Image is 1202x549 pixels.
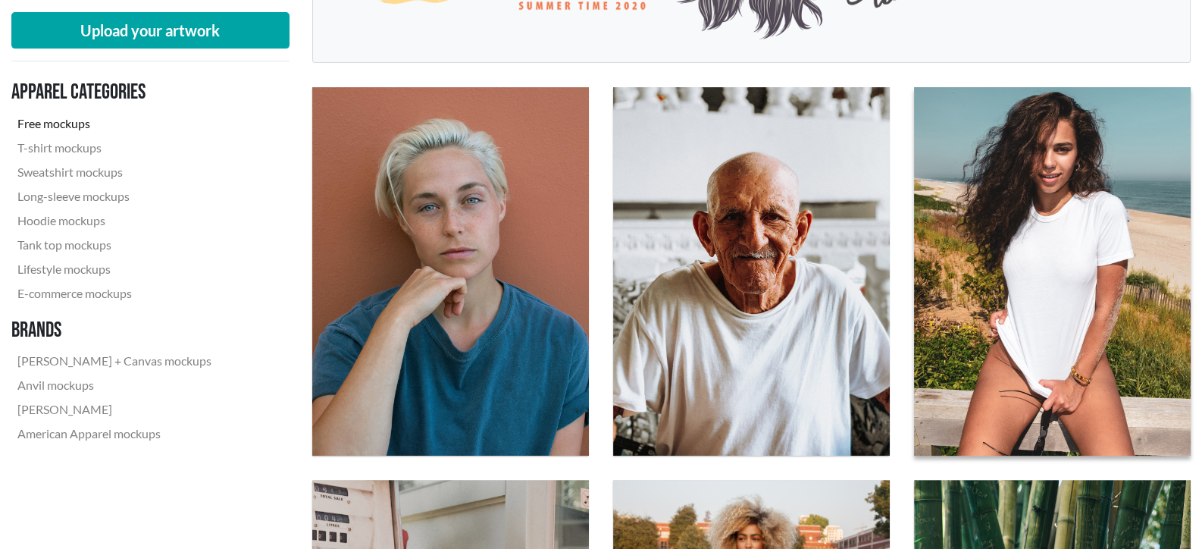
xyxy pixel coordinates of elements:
a: Anvil mockups [11,373,218,397]
a: beautiful brown haired woman wearing a white crew neck T-shirt at the beach [914,87,1191,456]
a: Long-sleeve mockups [11,184,218,209]
a: Tank top mockups [11,233,218,257]
a: Free mockups [11,111,218,136]
a: E-commerce mockups [11,281,218,306]
a: American Apparel mockups [11,422,218,446]
a: Lifestyle mockups [11,257,218,281]
img: old man wearing a white crew neck T-shirt looking into the camera [613,87,890,456]
h3: Apparel categories [11,80,218,105]
a: [PERSON_NAME] [11,397,218,422]
h3: Brands [11,318,218,344]
a: Hoodie mockups [11,209,218,233]
a: Sweatshirt mockups [11,160,218,184]
a: [PERSON_NAME] + Canvas mockups [11,349,218,373]
img: woman short bleached hair wearing a blue crew neck T-shirt in front of a terracotta wall [312,87,589,456]
a: T-shirt mockups [11,136,218,160]
button: Upload your artwork [11,12,290,49]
